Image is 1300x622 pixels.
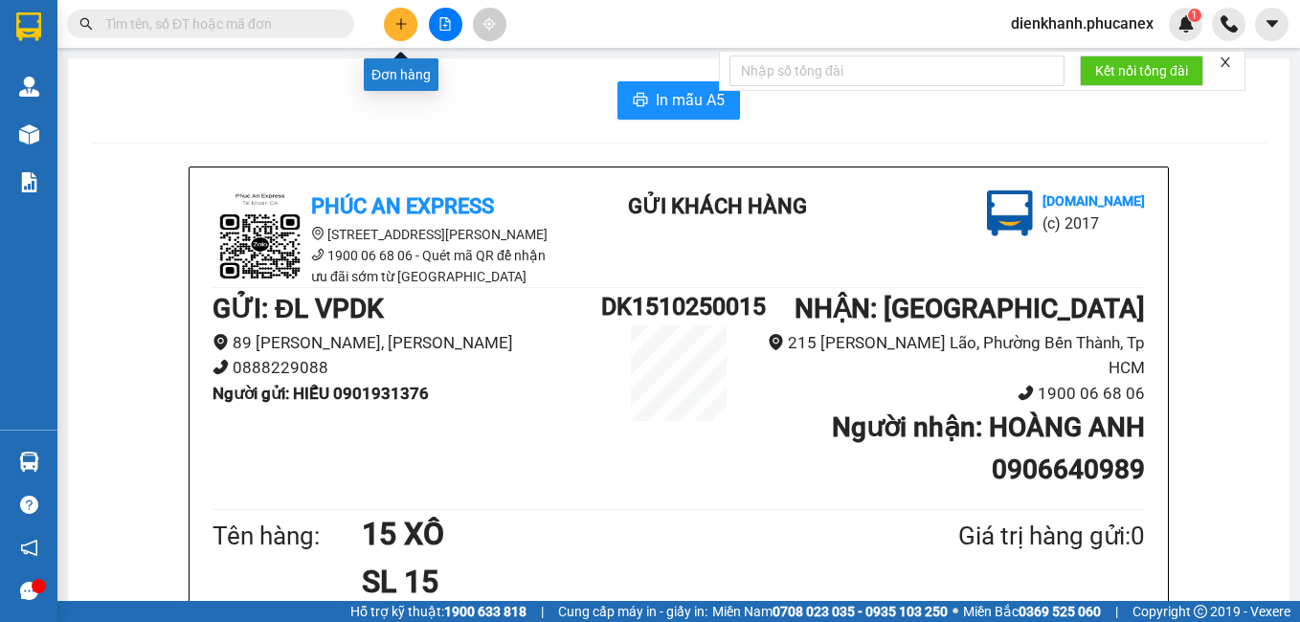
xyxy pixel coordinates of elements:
[19,124,39,144] img: warehouse-icon
[1042,211,1145,235] li: (c) 2017
[1221,15,1238,33] img: phone-icon
[712,601,948,622] span: Miền Nam
[20,496,38,514] span: question-circle
[364,58,438,91] div: Đơn hàng
[384,8,417,41] button: plus
[1115,601,1118,622] span: |
[996,11,1169,35] span: dienkhanh.phucanex
[118,28,190,118] b: Gửi khách hàng
[213,334,229,350] span: environment
[1095,60,1188,81] span: Kết nối tổng đài
[795,293,1145,324] b: NHẬN : [GEOGRAPHIC_DATA]
[213,384,429,403] b: Người gửi : HIẾU 0901931376
[362,558,865,606] h1: SL 15
[617,81,740,120] button: printerIn mẫu A5
[444,604,527,619] strong: 1900 633 818
[213,359,229,375] span: phone
[213,355,601,381] li: 0888229088
[1188,9,1201,22] sup: 1
[1264,15,1281,33] span: caret-down
[311,248,325,261] span: phone
[16,12,41,41] img: logo-vxr
[601,288,756,325] h1: DK1510250015
[24,123,100,247] b: Phúc An Express
[19,452,39,472] img: warehouse-icon
[832,411,1145,485] b: Người nhận : HOÀNG ANH 0906640989
[24,24,120,120] img: logo.jpg
[1194,605,1207,618] span: copyright
[1219,56,1232,69] span: close
[1019,604,1101,619] strong: 0369 525 060
[20,582,38,600] span: message
[19,77,39,97] img: warehouse-icon
[213,245,557,287] li: 1900 06 68 06 - Quét mã QR để nhận ưu đãi sớm từ [GEOGRAPHIC_DATA]
[213,517,362,556] div: Tên hàng:
[213,224,557,245] li: [STREET_ADDRESS][PERSON_NAME]
[729,56,1065,86] input: Nhập số tổng đài
[20,539,38,557] span: notification
[362,510,865,558] h1: 15 XÔ
[953,608,958,615] span: ⚪️
[438,17,452,31] span: file-add
[213,330,601,356] li: 89 [PERSON_NAME], [PERSON_NAME]
[1191,9,1198,22] span: 1
[656,88,725,112] span: In mẫu A5
[633,92,648,110] span: printer
[482,17,496,31] span: aim
[1080,56,1203,86] button: Kết nối tổng đài
[311,194,494,218] b: Phúc An Express
[1042,193,1145,209] b: [DOMAIN_NAME]
[963,601,1101,622] span: Miền Bắc
[429,8,462,41] button: file-add
[213,190,308,286] img: logo.jpg
[1177,15,1195,33] img: icon-new-feature
[865,517,1145,556] div: Giá trị hàng gửi: 0
[773,604,948,619] strong: 0708 023 035 - 0935 103 250
[558,601,707,622] span: Cung cấp máy in - giấy in:
[756,330,1145,381] li: 215 [PERSON_NAME] Lão, Phường Bến Thành, Tp HCM
[987,190,1033,236] img: logo.jpg
[19,172,39,192] img: solution-icon
[213,293,384,324] b: GỬI : ĐL VPDK
[350,601,527,622] span: Hỗ trợ kỹ thuật:
[311,227,325,240] span: environment
[628,194,807,218] b: Gửi khách hàng
[79,17,93,31] span: search
[768,334,784,350] span: environment
[105,13,331,34] input: Tìm tên, số ĐT hoặc mã đơn
[161,73,263,88] b: [DOMAIN_NAME]
[1255,8,1289,41] button: caret-down
[1018,385,1034,401] span: phone
[208,24,254,70] img: logo.jpg
[394,17,408,31] span: plus
[473,8,506,41] button: aim
[756,381,1145,407] li: 1900 06 68 06
[541,601,544,622] span: |
[161,91,263,115] li: (c) 2017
